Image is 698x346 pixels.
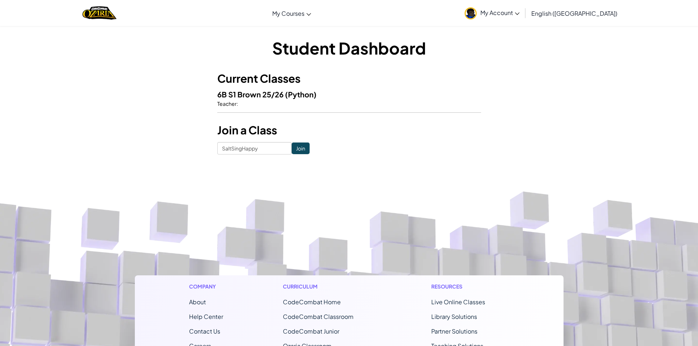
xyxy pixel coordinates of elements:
[431,283,509,290] h1: Resources
[528,3,621,23] a: English ([GEOGRAPHIC_DATA])
[272,10,304,17] span: My Courses
[292,142,310,154] input: Join
[461,1,523,25] a: My Account
[189,283,223,290] h1: Company
[217,90,285,99] span: 6B S1 Brown 25/26
[431,327,477,335] a: Partner Solutions
[283,283,372,290] h1: Curriculum
[283,298,341,306] span: CodeCombat Home
[217,37,481,59] h1: Student Dashboard
[189,327,220,335] span: Contact Us
[217,100,237,107] span: Teacher
[283,313,354,320] a: CodeCombat Classroom
[531,10,617,17] span: English ([GEOGRAPHIC_DATA])
[82,5,117,21] img: Home
[285,90,317,99] span: (Python)
[465,7,477,19] img: avatar
[480,9,520,16] span: My Account
[189,313,223,320] a: Help Center
[217,142,292,155] input: <Enter Class Code>
[431,313,477,320] a: Library Solutions
[82,5,117,21] a: Ozaria by CodeCombat logo
[269,3,315,23] a: My Courses
[431,298,485,306] a: Live Online Classes
[283,327,339,335] a: CodeCombat Junior
[217,122,481,138] h3: Join a Class
[217,70,481,87] h3: Current Classes
[189,298,206,306] a: About
[237,100,238,107] span: :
